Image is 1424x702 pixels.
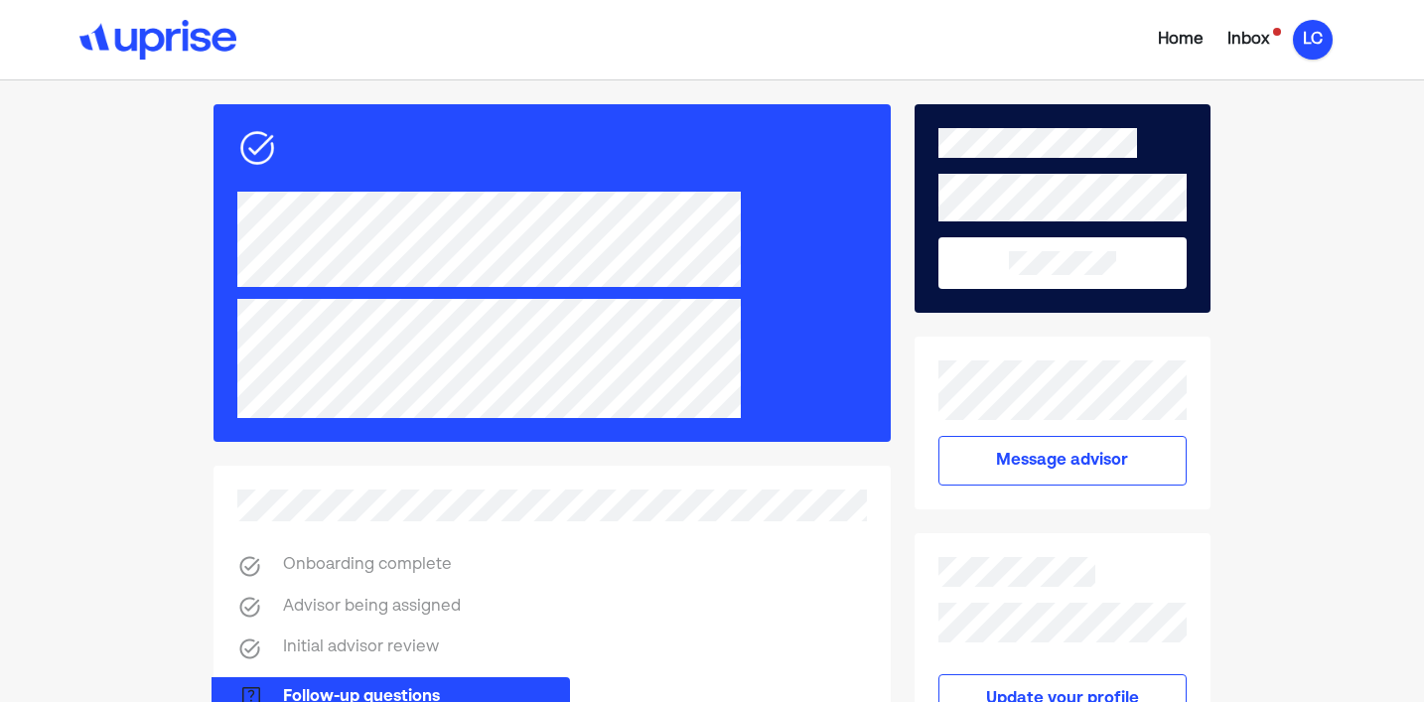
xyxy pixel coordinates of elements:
button: Message advisor [938,436,1187,486]
div: Onboarding complete [283,553,452,579]
div: Home [1158,28,1204,52]
div: Inbox [1227,28,1269,52]
div: Advisor being assigned [283,595,461,621]
div: LC [1293,20,1333,60]
div: Initial advisor review [283,635,439,661]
